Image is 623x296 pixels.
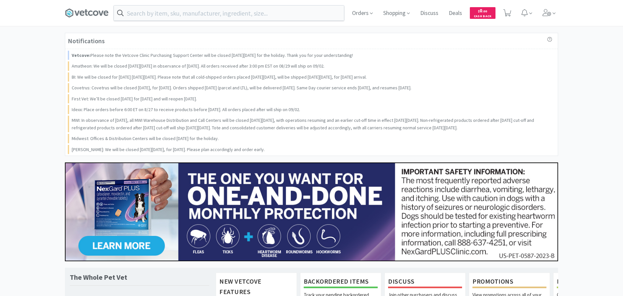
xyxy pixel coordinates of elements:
p: Midwest: Offices & Distribution Centers will be closed [DATE] for the holiday. [72,135,219,142]
img: 24562ba5414042f391a945fa418716b7_350.jpg [65,162,558,261]
span: $ [478,9,480,13]
p: First Vet: We’ll be closed [DATE] for [DATE] and will reopen [DATE]. [72,95,197,102]
p: MWI: In observance of [DATE], all MWI Warehouse Distribution and Call Centers will be closed [DAT... [72,117,553,131]
strong: Vetcove: [72,52,91,58]
span: Cash Back [474,15,492,19]
p: Please note the Vetcove Clinic Purchasing Support Center will be closed [DATE][DATE] for the holi... [72,52,353,59]
h1: The Whole Pet Vet [70,273,127,282]
p: BI: We will be closed for [DATE] [DATE][DATE]. Please note that all cold-shipped orders placed [D... [72,73,367,81]
a: $0.00Cash Back [470,4,495,22]
span: 0 [478,7,487,14]
p: Idexx: Place orders before 6:00 ET on 8/27 to receive products before [DATE]. All orders placed a... [72,106,300,113]
p: [PERSON_NAME]: We will be closed [DATE][DATE], for [DATE]. Please plan accordingly and order early. [72,146,265,153]
input: Search by item, sku, manufacturer, ingredient, size... [114,6,344,20]
h1: Promotions [472,276,546,288]
h1: Discuss [388,276,462,288]
a: Deals [446,10,465,16]
span: . 00 [482,9,487,13]
p: Amatheon: We will be closed [DATE][DATE] in observance of [DATE]. All orders received after 3:00 ... [72,62,324,70]
p: Covetrus: Covetrus will be closed [DATE], for [DATE]. Orders shipped [DATE] (parcel and LTL), wil... [72,84,411,91]
a: Discuss [418,10,441,16]
h1: Backordered Items [304,276,378,288]
h3: Notifications [68,36,105,46]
